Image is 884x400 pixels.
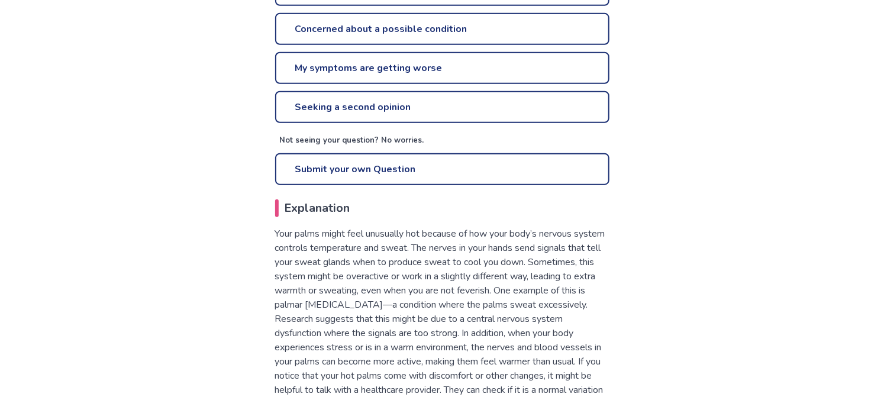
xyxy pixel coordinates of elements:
a: Submit your own Question [275,153,609,185]
a: Concerned about a possible condition [275,13,609,45]
a: Seeking a second opinion [275,91,609,123]
p: Not seeing your question? No worries. [280,135,609,147]
h2: Explanation [275,199,609,217]
a: My symptoms are getting worse [275,52,609,84]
